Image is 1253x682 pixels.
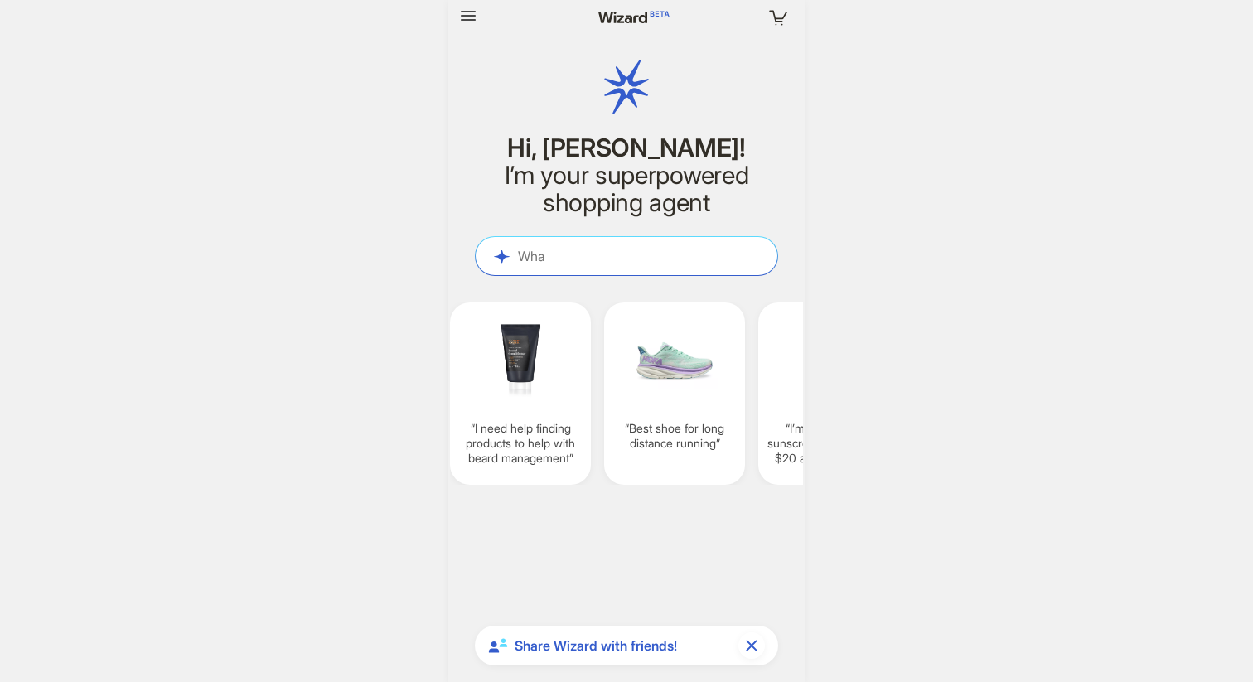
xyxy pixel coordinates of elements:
span: Share Wizard with friends! [515,637,732,655]
div: Best shoe for long distance running [604,302,745,485]
img: Best%20shoe%20for%20long%20distance%20running-fb89a0c4.png [611,312,738,408]
q: I’m looking for a sunscreen that is under $20 and at least SPF 50+ [765,421,893,467]
img: I%20need%20help%20finding%20products%20to%20help%20with%20beard%20management-3f522821.png [457,312,584,408]
div: I’m looking for a sunscreen that is under $20 and at least SPF 50+ [758,302,899,485]
h1: Hi, [PERSON_NAME]! [475,134,778,162]
q: I need help finding products to help with beard management [457,421,584,467]
div: I need help finding products to help with beard management [450,302,591,485]
h2: I’m your superpowered shopping agent [475,162,778,216]
img: I'm%20looking%20for%20a%20sunscreen%20that%20is%20under%2020%20and%20at%20least%20SPF%2050-534dde... [765,312,893,408]
div: Share Wizard with friends! [475,626,778,665]
q: Best shoe for long distance running [611,421,738,451]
